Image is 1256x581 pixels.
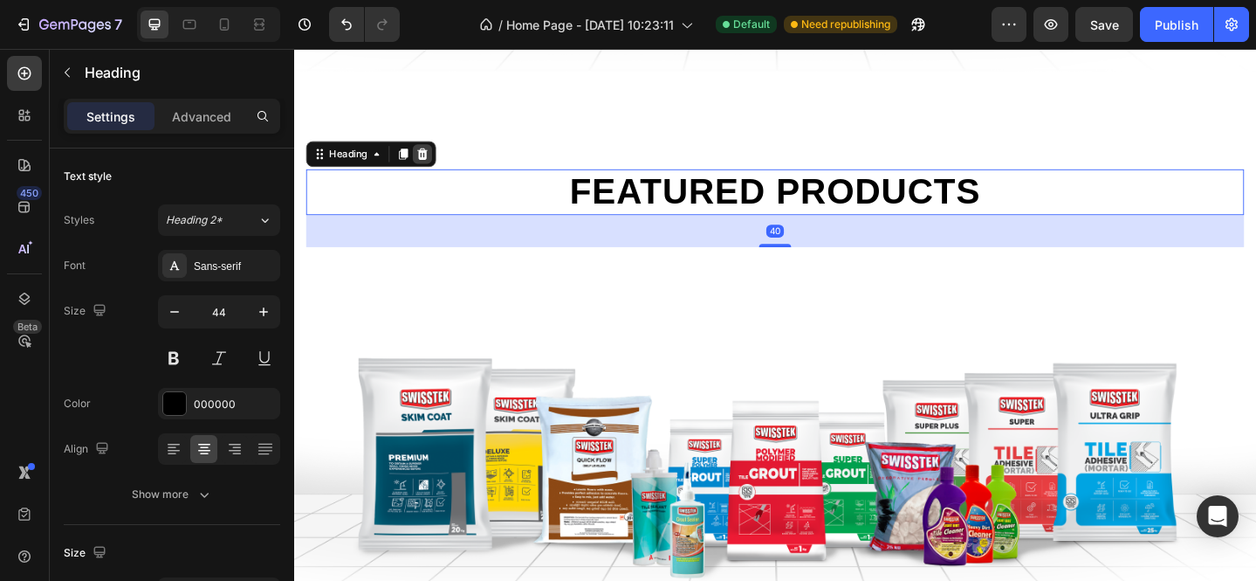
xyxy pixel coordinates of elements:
[64,258,86,273] div: Font
[172,107,231,126] p: Advanced
[13,320,42,334] div: Beta
[1155,16,1198,34] div: Publish
[17,186,42,200] div: 450
[64,542,110,565] div: Size
[64,396,91,412] div: Color
[7,7,130,42] button: 7
[194,259,276,274] div: Sans-serif
[13,131,1034,181] h2: Featured products
[733,17,770,32] span: Default
[158,204,280,236] button: Heading 2*
[64,212,94,228] div: Styles
[194,397,276,412] div: 000000
[64,479,280,510] button: Show more
[1090,17,1119,32] span: Save
[506,16,674,34] span: Home Page - [DATE] 10:23:11
[64,169,112,184] div: Text style
[329,7,400,42] div: Undo/Redo
[294,49,1256,581] iframe: Design area
[35,107,83,122] div: Heading
[1140,7,1213,42] button: Publish
[166,212,223,228] span: Heading 2*
[114,14,122,35] p: 7
[64,438,113,461] div: Align
[132,486,213,503] div: Show more
[1075,7,1133,42] button: Save
[498,16,503,34] span: /
[1197,495,1239,537] div: Open Intercom Messenger
[514,191,533,205] div: 40
[85,62,273,83] p: Heading
[64,300,110,323] div: Size
[801,17,890,32] span: Need republishing
[86,107,135,126] p: Settings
